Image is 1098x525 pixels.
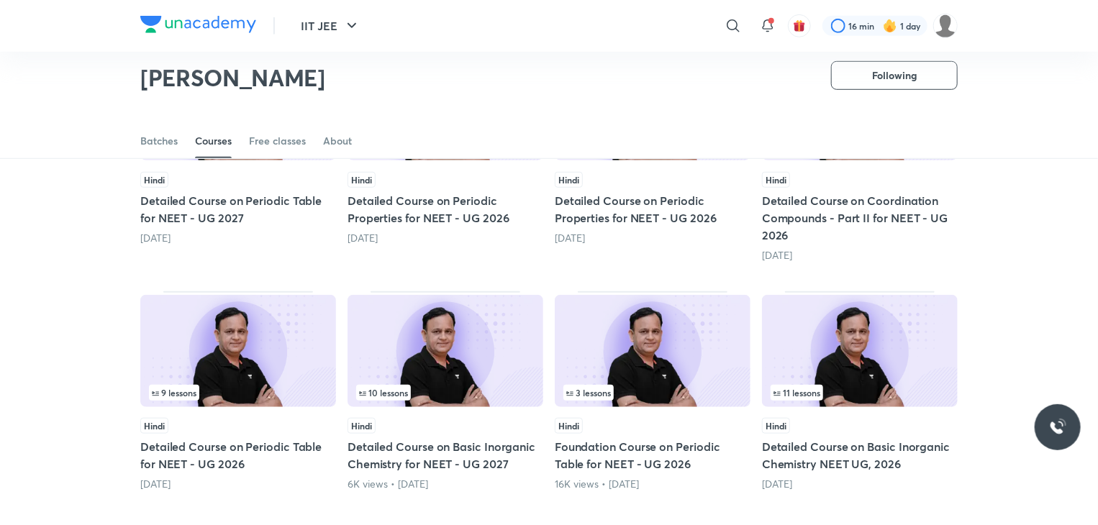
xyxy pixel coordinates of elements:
[563,385,742,401] div: infocontainer
[773,388,820,397] span: 11 lessons
[348,477,543,491] div: 6K views • 2 months ago
[771,385,949,401] div: infocontainer
[140,477,336,491] div: 1 month ago
[793,19,806,32] img: avatar
[140,291,336,491] div: Detailed Course on Periodic Table for NEET - UG 2026
[323,134,352,148] div: About
[933,14,958,38] img: Sakshi
[140,172,168,188] span: Hindi
[555,295,750,407] img: Thumbnail
[563,385,742,401] div: left
[140,295,336,407] img: Thumbnail
[762,192,958,244] h5: Detailed Course on Coordination Compounds - Part II for NEET - UG 2026
[292,12,369,40] button: IIT JEE
[356,385,535,401] div: infosection
[883,19,897,33] img: streak
[771,385,949,401] div: left
[249,124,306,158] a: Free classes
[348,295,543,407] img: Thumbnail
[566,388,611,397] span: 3 lessons
[195,124,232,158] a: Courses
[872,68,917,83] span: Following
[762,295,958,407] img: Thumbnail
[563,385,742,401] div: infosection
[249,134,306,148] div: Free classes
[348,418,376,434] span: Hindi
[762,418,790,434] span: Hindi
[762,477,958,491] div: 2 months ago
[348,192,543,227] h5: Detailed Course on Periodic Properties for NEET - UG 2026
[348,231,543,245] div: 18 days ago
[359,388,408,397] span: 10 lessons
[323,124,352,158] a: About
[140,134,178,148] div: Batches
[356,385,535,401] div: left
[152,388,196,397] span: 9 lessons
[195,134,232,148] div: Courses
[348,172,376,188] span: Hindi
[1049,419,1066,436] img: ttu
[762,248,958,262] div: 1 month ago
[140,124,178,158] a: Batches
[140,16,256,33] img: Company Logo
[140,231,336,245] div: 14 days ago
[356,385,535,401] div: infocontainer
[788,14,811,37] button: avatar
[555,192,750,227] h5: Detailed Course on Periodic Properties for NEET - UG 2026
[140,63,325,92] h2: [PERSON_NAME]
[831,61,958,90] button: Following
[762,438,958,472] h5: Detailed Course on Basic Inorganic Chemistry NEET UG, 2026
[140,192,336,227] h5: Detailed Course on Periodic Table for NEET - UG 2027
[555,231,750,245] div: 1 month ago
[762,172,790,188] span: Hindi
[555,477,750,491] div: 16K views • 2 months ago
[140,16,256,37] a: Company Logo
[149,385,327,401] div: infosection
[771,385,949,401] div: infosection
[149,385,327,401] div: infocontainer
[348,291,543,491] div: Detailed Course on Basic Inorganic Chemistry for NEET - UG 2027
[348,438,543,472] h5: Detailed Course on Basic Inorganic Chemistry for NEET - UG 2027
[555,172,583,188] span: Hindi
[149,385,327,401] div: left
[140,438,336,472] h5: Detailed Course on Periodic Table for NEET - UG 2026
[555,291,750,491] div: Foundation Course on Periodic Table for NEET - UG 2026
[555,418,583,434] span: Hindi
[140,418,168,434] span: Hindi
[762,291,958,491] div: Detailed Course on Basic Inorganic Chemistry NEET UG, 2026
[555,438,750,472] h5: Foundation Course on Periodic Table for NEET - UG 2026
